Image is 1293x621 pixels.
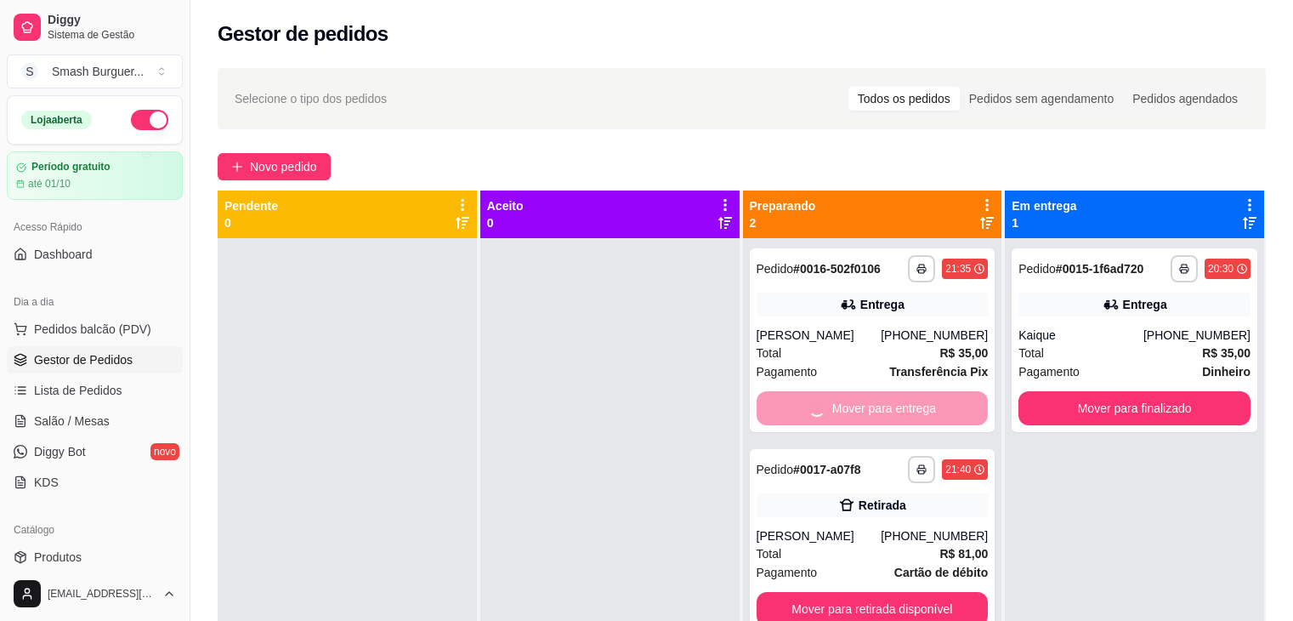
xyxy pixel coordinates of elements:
[757,344,782,362] span: Total
[7,214,183,241] div: Acesso Rápido
[7,7,183,48] a: DiggySistema de Gestão
[34,413,110,430] span: Salão / Mesas
[7,316,183,343] button: Pedidos balcão (PDV)
[34,474,59,491] span: KDS
[960,87,1123,111] div: Pedidos sem agendamento
[7,544,183,571] a: Produtos
[235,89,387,108] span: Selecione o tipo dos pedidos
[889,365,988,379] strong: Transferência Pix
[7,54,183,88] button: Select a team
[1202,346,1250,360] strong: R$ 35,00
[757,563,818,582] span: Pagamento
[250,157,317,176] span: Novo pedido
[487,197,524,214] p: Aceito
[793,262,881,276] strong: # 0016-502f0106
[7,438,183,465] a: Diggy Botnovo
[1202,365,1250,379] strong: Dinheiro
[7,469,183,496] a: KDS
[757,463,794,476] span: Pedido
[218,20,388,48] h2: Gestor de pedidos
[757,527,882,544] div: [PERSON_NAME]
[757,327,882,344] div: [PERSON_NAME]
[7,516,183,544] div: Catálogo
[1012,197,1076,214] p: Em entrega
[1143,327,1250,344] div: [PHONE_NUMBER]
[757,544,782,563] span: Total
[21,63,38,80] span: S
[31,161,111,174] article: Período gratuito
[48,587,156,601] span: [EMAIL_ADDRESS][DOMAIN_NAME]
[1123,296,1167,313] div: Entrega
[34,351,133,368] span: Gestor de Pedidos
[945,463,971,476] div: 21:40
[52,63,144,80] div: Smash Burguer ...
[1018,362,1080,381] span: Pagamento
[487,214,524,231] p: 0
[881,527,988,544] div: [PHONE_NUMBER]
[34,549,82,566] span: Produtos
[224,214,278,231] p: 0
[881,327,988,344] div: [PHONE_NUMBER]
[750,214,816,231] p: 2
[7,346,183,373] a: Gestor de Pedidos
[860,296,905,313] div: Entrega
[7,151,183,200] a: Período gratuitoaté 01/10
[131,110,168,130] button: Alterar Status
[218,153,331,180] button: Novo pedido
[7,407,183,435] a: Salão / Mesas
[34,321,151,338] span: Pedidos balcão (PDV)
[894,566,988,579] strong: Cartão de débito
[1018,262,1056,276] span: Pedido
[1018,327,1143,344] div: Kaique
[34,382,122,399] span: Lista de Pedidos
[28,177,71,191] article: até 01/10
[757,362,818,381] span: Pagamento
[750,197,816,214] p: Preparando
[7,377,183,404] a: Lista de Pedidos
[848,87,960,111] div: Todos os pedidos
[939,346,988,360] strong: R$ 35,00
[48,28,176,42] span: Sistema de Gestão
[7,573,183,614] button: [EMAIL_ADDRESS][DOMAIN_NAME]
[1056,262,1144,276] strong: # 0015-1f6ad720
[859,497,906,514] div: Retirada
[945,262,971,276] div: 21:35
[757,262,794,276] span: Pedido
[7,241,183,268] a: Dashboard
[1208,262,1233,276] div: 20:30
[1018,391,1250,425] button: Mover para finalizado
[34,443,86,460] span: Diggy Bot
[7,288,183,316] div: Dia a dia
[1123,87,1247,111] div: Pedidos agendados
[48,13,176,28] span: Diggy
[224,197,278,214] p: Pendente
[1018,344,1044,362] span: Total
[21,111,92,129] div: Loja aberta
[1012,214,1076,231] p: 1
[34,246,93,263] span: Dashboard
[793,463,860,476] strong: # 0017-a07f8
[939,547,988,561] strong: R$ 81,00
[231,161,243,173] span: plus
